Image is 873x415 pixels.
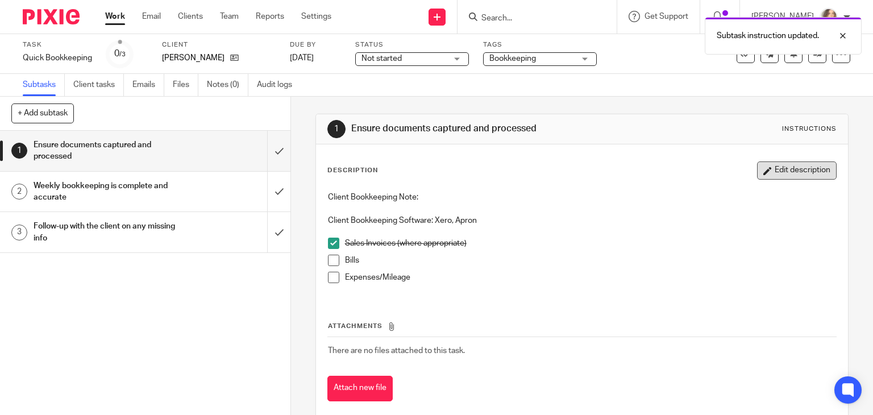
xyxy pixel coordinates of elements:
[782,125,837,134] div: Instructions
[351,123,606,135] h1: Ensure documents captured and processed
[327,376,393,401] button: Attach new file
[23,40,92,49] label: Task
[34,177,182,206] h1: Weekly bookkeeping is complete and accurate
[301,11,331,22] a: Settings
[345,238,837,249] p: Sales Invoices (where appropriate)
[290,40,341,49] label: Due by
[345,255,837,266] p: Bills
[345,272,837,283] p: Expenses/Mileage
[327,120,346,138] div: 1
[328,323,383,329] span: Attachments
[34,218,182,247] h1: Follow-up with the client on any missing info
[23,9,80,24] img: Pixie
[119,51,126,57] small: /3
[162,40,276,49] label: Client
[328,192,837,203] p: Client Bookkeeping Note:
[11,184,27,200] div: 2
[220,11,239,22] a: Team
[256,11,284,22] a: Reports
[73,74,124,96] a: Client tasks
[327,166,378,175] p: Description
[162,52,225,64] p: [PERSON_NAME]
[173,74,198,96] a: Files
[717,30,819,42] p: Subtask instruction updated.
[489,55,536,63] span: Bookkeeping
[11,225,27,240] div: 3
[328,215,837,226] p: Client Bookkeeping Software: Xero, Apron
[355,40,469,49] label: Status
[257,74,301,96] a: Audit logs
[820,8,838,26] img: charl-profile%20pic.jpg
[105,11,125,22] a: Work
[11,143,27,159] div: 1
[11,103,74,123] button: + Add subtask
[132,74,164,96] a: Emails
[328,347,465,355] span: There are no files attached to this task.
[361,55,402,63] span: Not started
[757,161,837,180] button: Edit description
[207,74,248,96] a: Notes (0)
[114,47,126,60] div: 0
[34,136,182,165] h1: Ensure documents captured and processed
[23,52,92,64] div: Quick Bookkeeping
[23,74,65,96] a: Subtasks
[290,54,314,62] span: [DATE]
[142,11,161,22] a: Email
[178,11,203,22] a: Clients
